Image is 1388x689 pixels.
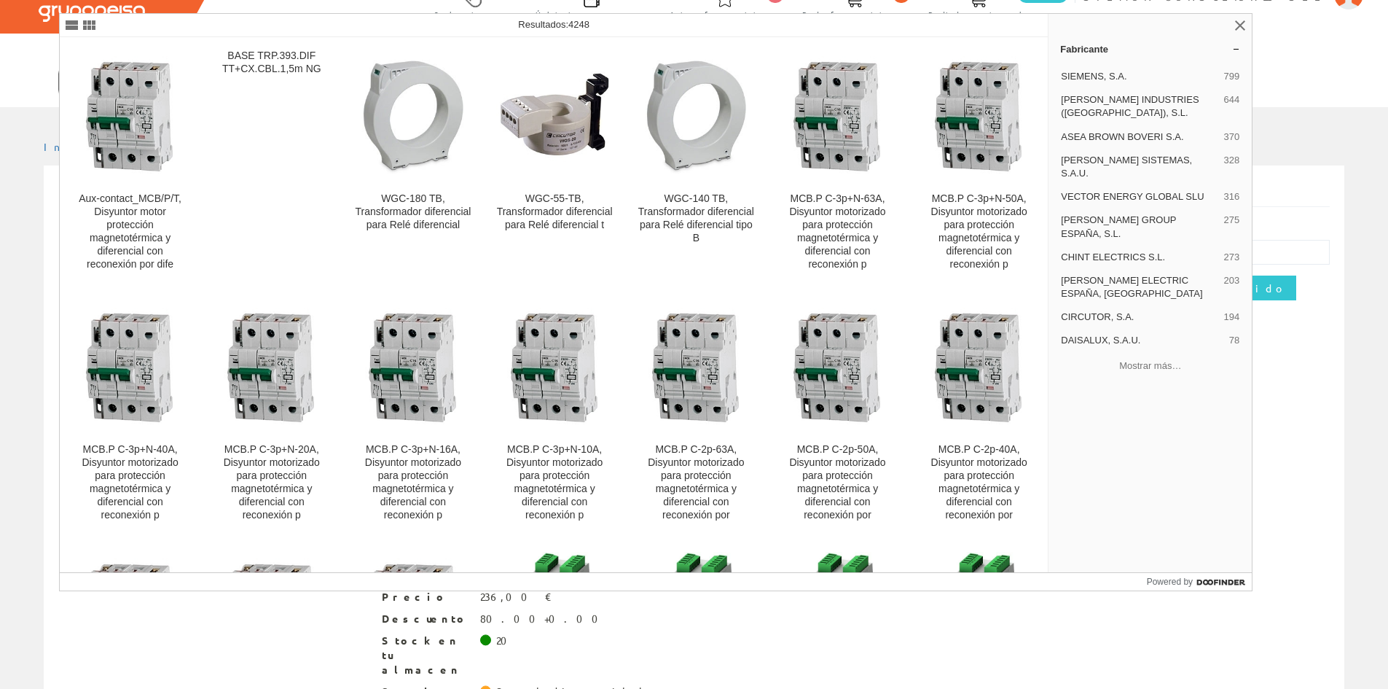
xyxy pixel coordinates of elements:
[779,443,896,522] div: MCB.P C-2p-50A, Disyuntor motorizado para protección magnetotérmica y diferencial con reconexión por
[1061,131,1218,144] span: ASEA BROWN BOVERI S.A.
[354,56,471,174] img: WGC-180 TB, Transformador diferencial para Relé diferencial
[1147,573,1252,591] a: Powered by
[920,192,1038,271] div: MCB.P C-3p+N-50A, Disyuntor motorizado para protección magnetotérmica y diferencial con reconexión p
[626,38,766,288] a: WGC-140 TB, Transformador diferencial para Relé diferencial tipo B WGC-140 TB, Transformador dife...
[941,552,1016,683] img: accionamiento a distancia power AC 230V, 2TE para LS, interruptor diferencial bloques diferenciales,
[382,590,469,604] span: Precio
[354,443,471,522] div: MCB.P C-3p+N-16A, Disyuntor motorizado para protección magnetotérmica y diferencial con reconexión p
[670,7,780,22] span: Art. favoritos
[1061,251,1218,264] span: CHINT ELECTRICS S.L.
[496,634,516,648] div: 20
[496,56,613,174] img: WGC-55-TB, Transformador diferencial para Relé diferencial t
[71,558,189,676] img: MCB.P C-2p-25A, Disyuntor motorizado para protección magnetotérmica y diferencial con reconexión por
[1229,334,1239,347] span: 78
[638,443,755,522] div: MCB.P C-2p-63A, Disyuntor motorizado para protección magnetotérmica y diferencial con reconexión por
[638,56,755,174] img: WGC-140 TB, Transformador diferencial para Relé diferencial tipo B
[659,552,734,683] img: accionamiento a distancia ARD AC 230V, 2TE para LS, interruptor diferencial bloques diferenciales, i
[480,590,552,604] div: 236,00 €
[1061,214,1218,240] span: [PERSON_NAME] GROUP ESPAÑA, S.L.
[1224,131,1240,144] span: 370
[382,612,469,626] span: Descuento
[201,38,342,288] a: BASE TRP.393.DIF TT+CX.CBL.1,5m NG
[201,289,342,539] a: MCB.P C-3p+N-20A, Disyuntor motorizado para protección magnetotérmica y diferencial con reconexió...
[779,192,896,271] div: MCB.P C-3p+N-63A, Disyuntor motorizado para protección magnetotérmica y diferencial con reconexión p
[496,192,613,232] div: WGC-55-TB, Transformador diferencial para Relé diferencial t
[518,19,589,30] span: Resultados:
[71,443,189,522] div: MCB.P C-3p+N-40A, Disyuntor motorizado para protección magnetotérmica y diferencial con reconexión p
[60,289,200,539] a: MCB.P C-3p+N-40A, Disyuntor motorizado para protección magnetotérmica y diferencial con reconexió...
[920,308,1038,425] img: MCB.P C-2p-40A, Disyuntor motorizado para protección magnetotérmica y diferencial con reconexión por
[800,552,875,683] img: accionamiento a distancia ARD 30VAC,48VDC para LS, interruptor diferencial bloques diferenciales, in
[1147,575,1193,588] span: Powered by
[213,308,330,425] img: MCB.P C-3p+N-20A, Disyuntor motorizado para protección magnetotérmica y diferencial con reconexión p
[1224,93,1240,120] span: 644
[909,38,1049,288] a: MCB.P C-3p+N-50A, Disyuntor motorizado para protección magnetotérmica y diferencial con reconexió...
[568,19,589,30] span: 4248
[1061,93,1218,120] span: [PERSON_NAME] INDUSTRIES ([GEOGRAPHIC_DATA]), S.L.
[44,140,106,153] a: Inicio
[1054,354,1246,378] button: Mostrar más…
[779,56,896,174] img: MCB.P C-3p+N-63A, Disyuntor motorizado para protección magnetotérmica y diferencial con reconexión p
[496,443,613,522] div: MCB.P C-3p+N-10A, Disyuntor motorizado para protección magnetotérmica y diferencial con reconexión p
[1061,274,1218,300] span: [PERSON_NAME] ELECTRIC ESPAÑA, [GEOGRAPHIC_DATA]
[1061,190,1218,203] span: VECTOR ENERGY GLOBAL SLU
[342,38,483,288] a: WGC-180 TB, Transformador diferencial para Relé diferencial WGC-180 TB, Transformador diferencial...
[920,443,1038,522] div: MCB.P C-2p-40A, Disyuntor motorizado para protección magnetotérmica y diferencial con reconexión por
[496,308,613,425] img: MCB.P C-3p+N-10A, Disyuntor motorizado para protección magnetotérmica y diferencial con reconexión p
[354,558,471,676] img: MCB.P C-2p-6A, Disyuntor motorizado para protección magnetotérmica y diferencial con reconexión por
[1061,154,1218,180] span: [PERSON_NAME] SISTEMAS, S.A.U.
[1224,311,1240,324] span: 194
[382,634,469,677] span: Stock en tu almacen
[536,7,647,22] span: Últimas compras
[909,289,1049,539] a: MCB.P C-2p-40A, Disyuntor motorizado para protección magnetotérmica y diferencial con reconexión ...
[1061,311,1218,324] span: CIRCUTOR, S.A.
[342,289,483,539] a: MCB.P C-3p+N-16A, Disyuntor motorizado para protección magnetotérmica y diferencial con reconexió...
[920,56,1038,174] img: MCB.P C-3p+N-50A, Disyuntor motorizado para protección magnetotérmica y diferencial con reconexión p
[638,192,755,245] div: WGC-140 TB, Transformador diferencial para Relé diferencial tipo B
[1224,154,1240,180] span: 328
[1224,70,1240,83] span: 799
[71,56,189,174] img: Aux-contact_MCB/P/T, Disyuntor motor protección magnetotérmica y diferencial con reconexión por dife
[928,7,1027,22] span: Pedido actual
[802,7,906,22] span: Ped. favoritos
[767,38,908,288] a: MCB.P C-3p+N-63A, Disyuntor motorizado para protección magnetotérmica y diferencial con reconexió...
[779,308,896,425] img: MCB.P C-2p-50A, Disyuntor motorizado para protección magnetotérmica y diferencial con reconexión por
[71,192,189,271] div: Aux-contact_MCB/P/T, Disyuntor motor protección magnetotérmica y diferencial con reconexión por dife
[1224,251,1240,264] span: 273
[1224,214,1240,240] span: 275
[1048,37,1252,61] a: Fabricante
[485,38,625,288] a: WGC-55-TB, Transformador diferencial para Relé diferencial t WGC-55-TB, Transformador diferencial...
[213,558,330,676] img: MCB.P C-2p-16A, Disyuntor motorizado para protección magnetotérmica y diferencial con reconexión por
[60,38,200,288] a: Aux-contact_MCB/P/T, Disyuntor motor protección magnetotérmica y diferencial con reconexión por d...
[213,443,330,522] div: MCB.P C-3p+N-20A, Disyuntor motorizado para protección magnetotérmica y diferencial con reconexión p
[354,308,471,425] img: MCB.P C-3p+N-16A, Disyuntor motorizado para protección magnetotérmica y diferencial con reconexión p
[213,50,330,76] div: BASE TRP.393.DIF TT+CX.CBL.1,5m NG
[626,289,766,539] a: MCB.P C-2p-63A, Disyuntor motorizado para protección magnetotérmica y diferencial con reconexión ...
[1224,274,1240,300] span: 203
[638,308,755,425] img: MCB.P C-2p-63A, Disyuntor motorizado para protección magnetotérmica y diferencial con reconexión por
[354,192,471,232] div: WGC-180 TB, Transformador diferencial para Relé diferencial
[517,552,592,683] img: accionamiento a distancia power req. ampl. para LS, interruptor diferencial bloques diferenciales, i
[1224,190,1240,203] span: 316
[1061,334,1223,347] span: DAISALUX, S.A.U.
[434,7,513,22] span: Selectores
[485,289,625,539] a: MCB.P C-3p+N-10A, Disyuntor motorizado para protección magnetotérmica y diferencial con reconexió...
[1061,70,1218,83] span: SIEMENS, S.A.
[767,289,908,539] a: MCB.P C-2p-50A, Disyuntor motorizado para protección magnetotérmica y diferencial con reconexión ...
[71,308,189,425] img: MCB.P C-3p+N-40A, Disyuntor motorizado para protección magnetotérmica y diferencial con reconexión p
[480,612,607,626] div: 80.00+0.00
